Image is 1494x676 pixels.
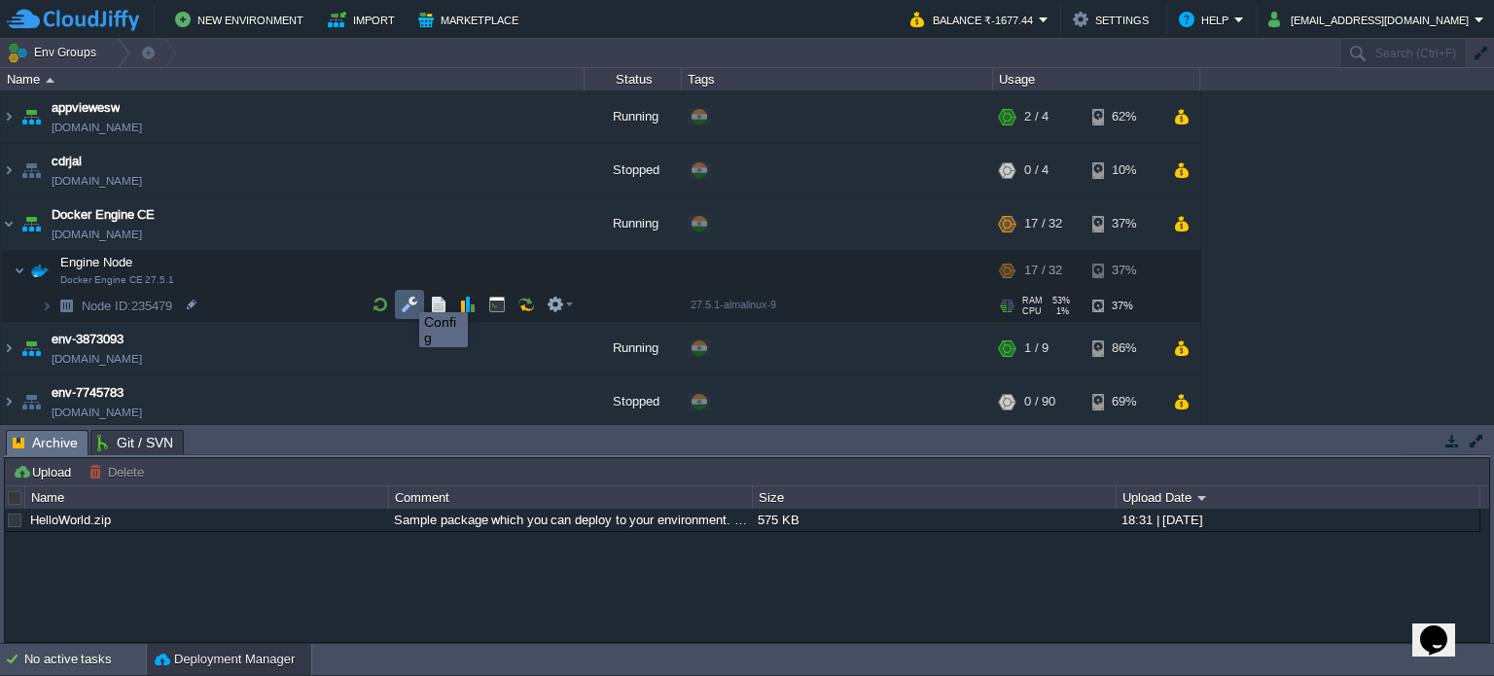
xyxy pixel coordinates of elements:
[1092,90,1156,143] div: 62%
[58,254,135,270] span: Engine Node
[7,39,103,66] button: Env Groups
[52,349,142,369] a: [DOMAIN_NAME]
[1092,291,1156,321] div: 37%
[1412,598,1475,657] iframe: chat widget
[1024,322,1049,374] div: 1 / 9
[1022,306,1042,316] span: CPU
[52,330,124,349] a: env-3873093
[52,98,120,118] a: appviewesw
[1179,8,1234,31] button: Help
[1092,144,1156,196] div: 10%
[1024,251,1062,290] div: 17 / 32
[1,375,17,428] img: AMDAwAAAACH5BAEAAAAALAAAAAABAAEAAAICRAEAOw==
[1,90,17,143] img: AMDAwAAAACH5BAEAAAAALAAAAAABAAEAAAICRAEAOw==
[418,8,524,31] button: Marketplace
[46,78,54,83] img: AMDAwAAAACH5BAEAAAAALAAAAAABAAEAAAICRAEAOw==
[13,431,78,455] span: Archive
[97,431,173,454] span: Git / SVN
[585,90,682,143] div: Running
[52,383,124,403] a: env-7745783
[155,650,295,669] button: Deployment Manager
[1,197,17,250] img: AMDAwAAAACH5BAEAAAAALAAAAAABAAEAAAICRAEAOw==
[683,68,992,90] div: Tags
[1092,375,1156,428] div: 69%
[2,68,584,90] div: Name
[1117,509,1478,531] div: 18:31 | [DATE]
[585,197,682,250] div: Running
[80,298,175,314] a: Node ID:235479
[586,68,681,90] div: Status
[26,251,53,290] img: AMDAwAAAACH5BAEAAAAALAAAAAABAAEAAAICRAEAOw==
[1050,296,1070,305] span: 53%
[7,8,139,32] img: CloudJiffy
[1,322,17,374] img: AMDAwAAAACH5BAEAAAAALAAAAAABAAEAAAICRAEAOw==
[18,90,45,143] img: AMDAwAAAACH5BAEAAAAALAAAAAABAAEAAAICRAEAOw==
[424,314,463,345] div: Config
[18,197,45,250] img: AMDAwAAAACH5BAEAAAAALAAAAAABAAEAAAICRAEAOw==
[52,171,142,191] a: [DOMAIN_NAME]
[1118,486,1479,509] div: Upload Date
[52,205,155,225] a: Docker Engine CE
[18,322,45,374] img: AMDAwAAAACH5BAEAAAAALAAAAAABAAEAAAICRAEAOw==
[1092,251,1156,290] div: 37%
[691,299,776,310] span: 27.5.1-almalinux-9
[89,463,150,480] button: Delete
[80,298,175,314] span: 235479
[1022,296,1043,305] span: RAM
[1268,8,1475,31] button: [EMAIL_ADDRESS][DOMAIN_NAME]
[52,403,142,422] a: [DOMAIN_NAME]
[389,509,751,531] div: Sample package which you can deploy to your environment. Feel free to delete and upload a package...
[82,299,131,313] span: Node ID:
[1073,8,1155,31] button: Settings
[53,291,80,321] img: AMDAwAAAACH5BAEAAAAALAAAAAABAAEAAAICRAEAOw==
[58,255,135,269] a: Engine NodeDocker Engine CE 27.5.1
[1024,375,1055,428] div: 0 / 90
[910,8,1039,31] button: Balance ₹-1677.44
[30,513,111,527] a: HelloWorld.zip
[41,291,53,321] img: AMDAwAAAACH5BAEAAAAALAAAAAABAAEAAAICRAEAOw==
[52,225,142,244] a: [DOMAIN_NAME]
[1024,90,1049,143] div: 2 / 4
[1024,197,1062,250] div: 17 / 32
[175,8,309,31] button: New Environment
[753,509,1115,531] div: 575 KB
[1092,197,1156,250] div: 37%
[1,144,17,196] img: AMDAwAAAACH5BAEAAAAALAAAAAABAAEAAAICRAEAOw==
[18,375,45,428] img: AMDAwAAAACH5BAEAAAAALAAAAAABAAEAAAICRAEAOw==
[390,486,752,509] div: Comment
[1049,306,1069,316] span: 1%
[1092,322,1156,374] div: 86%
[52,118,142,137] a: [DOMAIN_NAME]
[1024,144,1049,196] div: 0 / 4
[18,144,45,196] img: AMDAwAAAACH5BAEAAAAALAAAAAABAAEAAAICRAEAOw==
[585,144,682,196] div: Stopped
[14,251,25,290] img: AMDAwAAAACH5BAEAAAAALAAAAAABAAEAAAICRAEAOw==
[994,68,1199,90] div: Usage
[585,322,682,374] div: Running
[26,486,388,509] div: Name
[60,274,174,286] span: Docker Engine CE 27.5.1
[13,463,77,480] button: Upload
[754,486,1116,509] div: Size
[328,8,401,31] button: Import
[52,152,82,171] a: cdrjal
[585,375,682,428] div: Stopped
[24,644,146,675] div: No active tasks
